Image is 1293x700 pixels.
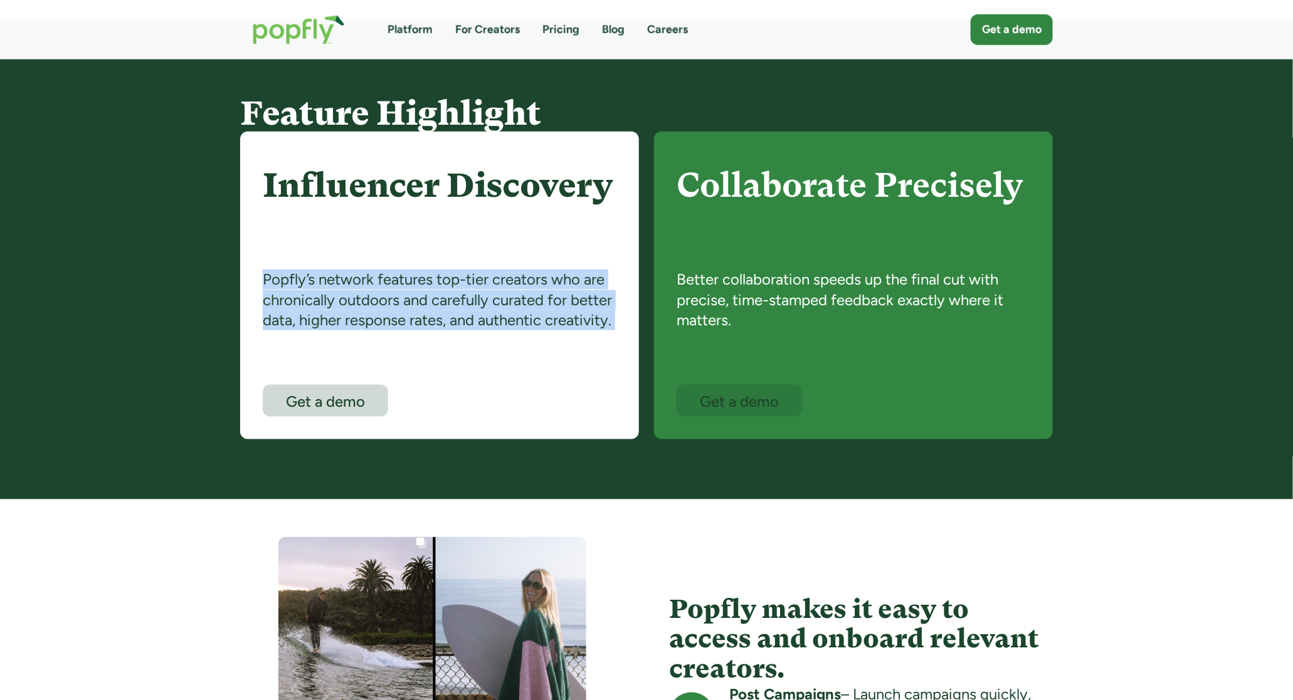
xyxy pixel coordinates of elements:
[688,394,791,409] div: Get a demo
[455,22,520,38] a: For Creators
[263,269,616,385] div: Popfly’s network features top-tier creators who are chronically outdoors and carefully curated fo...
[677,165,1023,205] strong: Collaborate Precisely
[982,22,1042,38] div: Get a demo
[677,385,802,417] a: Get a demo
[240,95,1053,132] h4: Feature Highlight
[240,3,357,57] a: home
[263,385,388,417] a: Get a demo
[677,269,1030,385] div: Better collaboration speeds up the final cut with precise, time-stamped feedback exactly where it...
[542,22,579,38] a: Pricing
[602,22,625,38] a: Blog
[274,394,377,409] div: Get a demo
[263,167,616,258] h4: Influencer Discovery
[388,22,433,38] a: Platform
[971,14,1053,45] a: Get a demo
[669,594,1053,685] h4: Popfly makes it easy to access and onboard relevant creators.
[647,22,688,38] a: Careers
